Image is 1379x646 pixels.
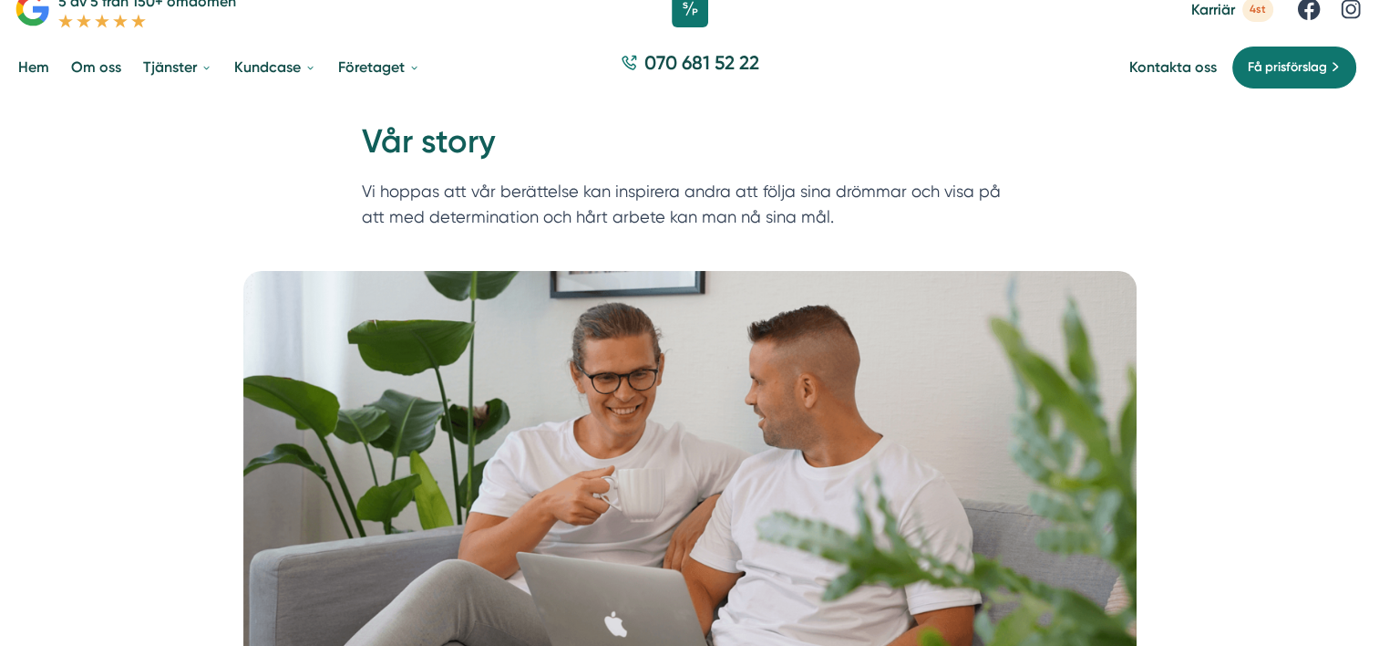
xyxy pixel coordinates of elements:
[1191,1,1235,18] span: Karriär
[231,44,320,90] a: Kundcase
[139,44,216,90] a: Tjänster
[15,44,53,90] a: Hem
[362,179,1018,240] p: Vi hoppas att vår berättelse kan inspirera andra att följa sina drömmar och visa på att med deter...
[1231,46,1357,89] a: Få prisförslag
[1248,57,1327,78] span: Få prisförslag
[644,49,759,76] span: 070 681 52 22
[613,49,767,85] a: 070 681 52 22
[1129,58,1217,76] a: Kontakta oss
[362,120,1018,179] h1: Vår story
[67,44,125,90] a: Om oss
[334,44,424,90] a: Företaget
